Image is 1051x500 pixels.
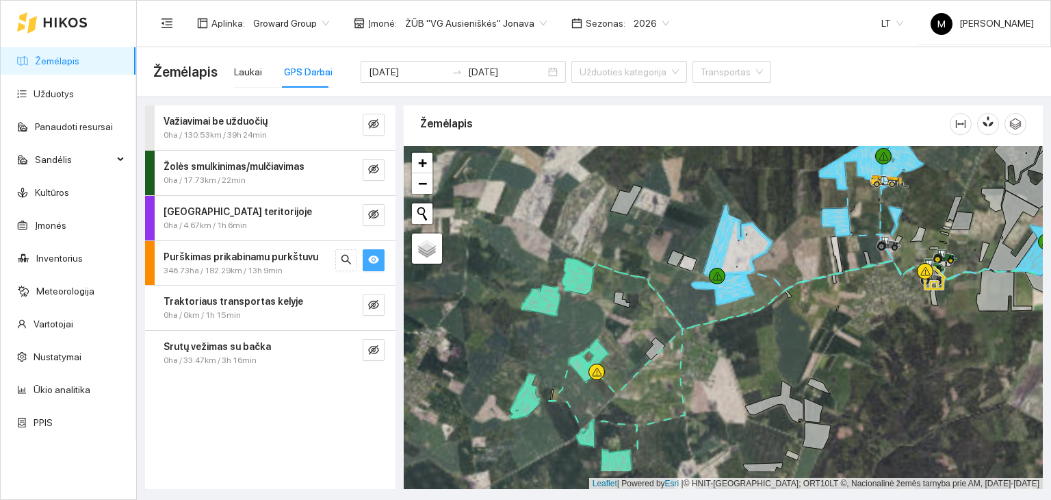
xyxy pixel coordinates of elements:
a: Zoom out [412,173,432,194]
span: to [452,66,463,77]
div: Laukai [234,64,262,79]
span: [PERSON_NAME] [931,18,1034,29]
span: + [418,154,427,171]
button: Initiate a new search [412,203,432,224]
span: Žemėlapis [153,61,218,83]
span: Sandėlis [35,146,113,173]
a: Leaflet [593,479,617,488]
span: 0ha / 33.47km / 3h 16min [164,354,257,367]
button: menu-fold [153,10,181,37]
button: search [335,249,357,271]
span: search [341,254,352,267]
span: LT [881,13,903,34]
span: eye-invisible [368,209,379,222]
a: Esri [665,479,679,488]
strong: Traktoriaus transportas kelyje [164,296,303,307]
button: column-width [950,113,972,135]
span: 0ha / 4.67km / 1h 6min [164,219,247,232]
a: Įmonės [35,220,66,231]
div: Žemėlapis [420,104,950,143]
span: eye-invisible [368,299,379,312]
span: Įmonė : [368,16,397,31]
span: − [418,175,427,192]
a: Layers [412,234,442,264]
span: shop [354,18,365,29]
span: swap-right [452,66,463,77]
div: Purškimas prikabinamu purkštuvu346.73ha / 182.29km / 13h 9minsearcheye [145,241,395,286]
a: Kultūros [35,187,69,198]
strong: Srutų vežimas su bačka [164,341,271,352]
input: Pabaigos data [468,64,545,79]
div: GPS Darbai [284,64,333,79]
span: Groward Group [253,13,329,34]
strong: [GEOGRAPHIC_DATA] teritorijoje [164,206,312,217]
div: | Powered by © HNIT-[GEOGRAPHIC_DATA]; ORT10LT ©, Nacionalinė žemės tarnyba prie AM, [DATE]-[DATE] [589,478,1043,490]
a: PPIS [34,417,53,428]
span: Aplinka : [211,16,245,31]
input: Pradžios data [369,64,446,79]
div: Važiavimai be užduočių0ha / 130.53km / 39h 24mineye-invisible [145,105,395,150]
a: Užduotys [34,88,74,99]
div: Traktoriaus transportas kelyje0ha / 0km / 1h 15mineye-invisible [145,286,395,330]
a: Nustatymai [34,351,81,362]
button: eye-invisible [363,204,385,226]
a: Meteorologija [36,286,94,297]
span: 0ha / 130.53km / 39h 24min [164,129,267,142]
a: Ūkio analitika [34,384,90,395]
span: layout [197,18,208,29]
span: eye-invisible [368,164,379,177]
span: 0ha / 17.73km / 22min [164,174,246,187]
a: Vartotojai [34,318,73,329]
button: eye-invisible [363,294,385,316]
strong: Važiavimai be užduočių [164,116,268,127]
button: eye-invisible [363,339,385,361]
span: Sezonas : [586,16,625,31]
a: Zoom in [412,153,432,173]
a: Panaudoti resursai [35,121,113,132]
span: eye-invisible [368,118,379,132]
span: eye [368,254,379,267]
span: 346.73ha / 182.29km / 13h 9min [164,264,283,277]
button: eye-invisible [363,159,385,181]
button: eye [363,249,385,271]
div: Žolės smulkinimas/mulčiavimas0ha / 17.73km / 22mineye-invisible [145,151,395,195]
div: [GEOGRAPHIC_DATA] teritorijoje0ha / 4.67km / 1h 6mineye-invisible [145,196,395,240]
span: column-width [950,118,971,129]
span: menu-fold [161,17,173,29]
strong: Žolės smulkinimas/mulčiavimas [164,161,304,172]
a: Žemėlapis [35,55,79,66]
a: Inventorius [36,253,83,264]
span: | [682,479,684,488]
span: M [937,13,946,35]
span: 0ha / 0km / 1h 15min [164,309,241,322]
strong: Purškimas prikabinamu purkštuvu [164,251,318,262]
span: calendar [571,18,582,29]
span: ŽŪB "VG Ausieniškės" Jonava [405,13,547,34]
button: eye-invisible [363,114,385,136]
div: Srutų vežimas su bačka0ha / 33.47km / 3h 16mineye-invisible [145,331,395,375]
span: eye-invisible [368,345,379,358]
span: 2026 [634,13,669,34]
